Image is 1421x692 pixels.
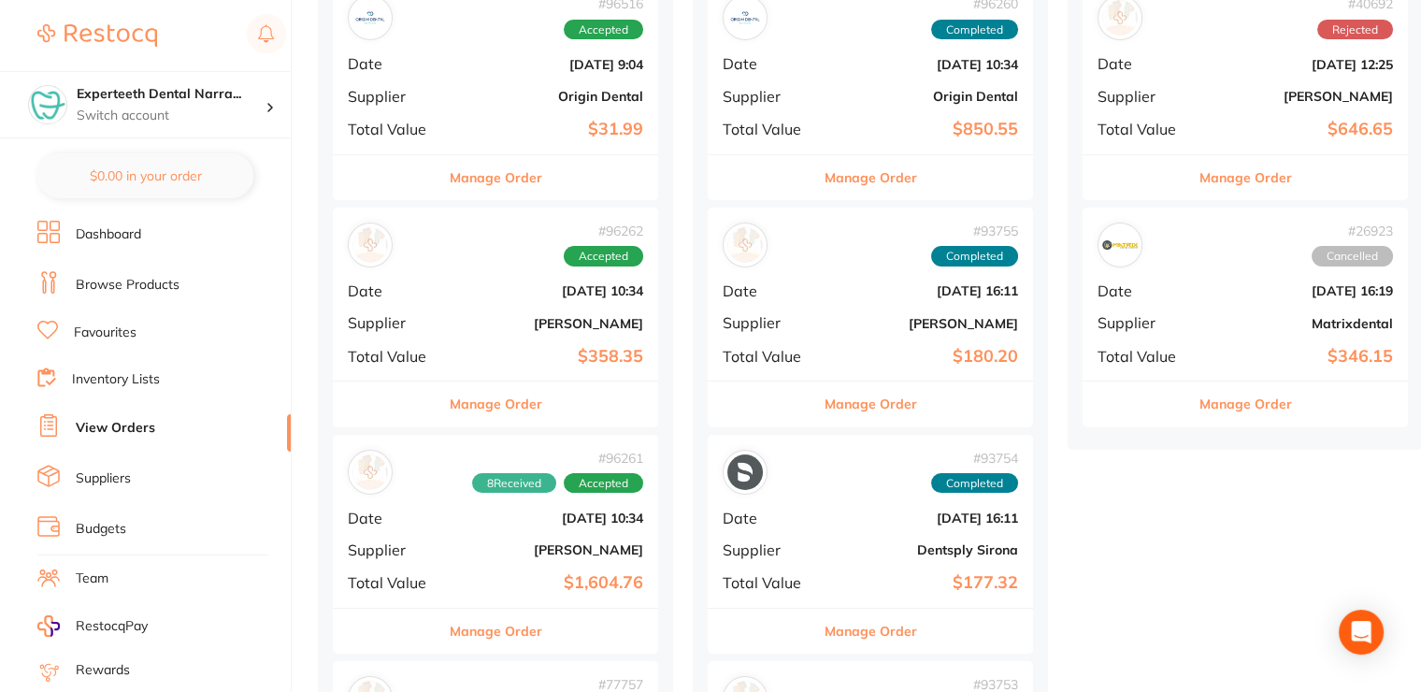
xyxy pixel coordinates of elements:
[723,541,816,558] span: Supplier
[1317,20,1393,40] span: Rejected
[37,615,60,637] img: RestocqPay
[1206,316,1393,331] b: Matrixdental
[1206,283,1393,298] b: [DATE] 16:19
[564,223,643,238] span: # 96262
[37,615,148,637] a: RestocqPay
[723,55,816,72] span: Date
[1206,89,1393,104] b: [PERSON_NAME]
[831,120,1018,139] b: $850.55
[456,57,643,72] b: [DATE] 9:04
[456,542,643,557] b: [PERSON_NAME]
[1098,314,1191,331] span: Supplier
[931,246,1018,267] span: Completed
[348,348,441,365] span: Total Value
[352,454,388,490] img: Henry Schein Halas
[727,227,763,263] img: Adam Dental
[931,223,1018,238] span: # 93755
[931,473,1018,494] span: Completed
[831,511,1018,526] b: [DATE] 16:11
[333,208,658,427] div: Adam Dental#96262AcceptedDate[DATE] 10:34Supplier[PERSON_NAME]Total Value$358.35Manage Order
[931,677,1018,692] span: # 93753
[76,617,148,636] span: RestocqPay
[1339,610,1384,655] div: Open Intercom Messenger
[1098,88,1191,105] span: Supplier
[333,435,658,655] div: Henry Schein Halas#962618ReceivedAcceptedDate[DATE] 10:34Supplier[PERSON_NAME]Total Value$1,604.7...
[76,276,179,295] a: Browse Products
[1098,282,1191,299] span: Date
[723,574,816,591] span: Total Value
[472,451,643,466] span: # 96261
[1199,155,1292,200] button: Manage Order
[831,57,1018,72] b: [DATE] 10:34
[76,520,126,539] a: Budgets
[825,609,917,654] button: Manage Order
[76,419,155,438] a: View Orders
[1102,227,1138,263] img: Matrixdental
[723,314,816,331] span: Supplier
[72,370,160,389] a: Inventory Lists
[825,155,917,200] button: Manage Order
[348,121,441,137] span: Total Value
[723,121,816,137] span: Total Value
[352,227,388,263] img: Adam Dental
[1098,55,1191,72] span: Date
[348,55,441,72] span: Date
[456,347,643,367] b: $358.35
[931,451,1018,466] span: # 93754
[564,20,643,40] span: Accepted
[564,677,643,692] span: # 77757
[831,316,1018,331] b: [PERSON_NAME]
[831,89,1018,104] b: Origin Dental
[450,382,542,426] button: Manage Order
[1098,121,1191,137] span: Total Value
[727,454,763,490] img: Dentsply Sirona
[564,473,643,494] span: Accepted
[456,89,643,104] b: Origin Dental
[450,609,542,654] button: Manage Order
[472,473,556,494] span: Received
[831,542,1018,557] b: Dentsply Sirona
[831,347,1018,367] b: $180.20
[1206,120,1393,139] b: $646.65
[37,153,253,198] button: $0.00 in your order
[1098,348,1191,365] span: Total Value
[931,20,1018,40] span: Completed
[76,569,108,588] a: Team
[456,511,643,526] b: [DATE] 10:34
[348,314,441,331] span: Supplier
[77,85,266,104] h4: Experteeth Dental Narrabri
[348,510,441,526] span: Date
[1312,246,1393,267] span: Cancelled
[37,14,157,57] a: Restocq Logo
[723,282,816,299] span: Date
[564,246,643,267] span: Accepted
[1206,57,1393,72] b: [DATE] 12:25
[723,510,816,526] span: Date
[348,282,441,299] span: Date
[348,88,441,105] span: Supplier
[1312,223,1393,238] span: # 26923
[76,661,130,680] a: Rewards
[1199,382,1292,426] button: Manage Order
[456,120,643,139] b: $31.99
[74,324,136,342] a: Favourites
[723,88,816,105] span: Supplier
[76,469,131,488] a: Suppliers
[450,155,542,200] button: Manage Order
[77,107,266,125] p: Switch account
[831,573,1018,593] b: $177.32
[825,382,917,426] button: Manage Order
[37,24,157,47] img: Restocq Logo
[76,225,141,244] a: Dashboard
[456,283,643,298] b: [DATE] 10:34
[831,283,1018,298] b: [DATE] 16:11
[348,541,441,558] span: Supplier
[456,316,643,331] b: [PERSON_NAME]
[1206,347,1393,367] b: $346.15
[456,573,643,593] b: $1,604.76
[348,574,441,591] span: Total Value
[29,86,66,123] img: Experteeth Dental Narrabri
[723,348,816,365] span: Total Value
